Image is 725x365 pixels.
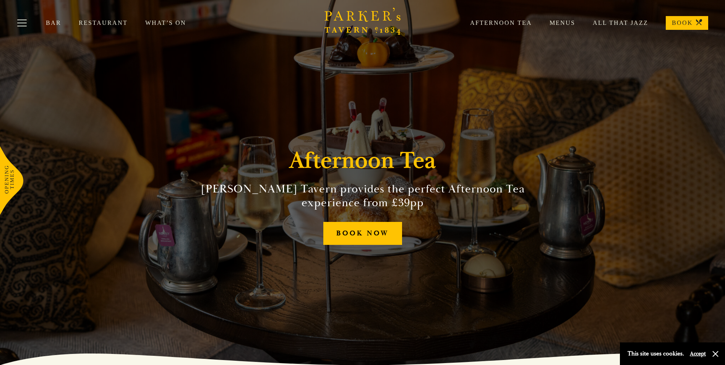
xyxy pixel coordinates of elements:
[289,147,436,174] h1: Afternoon Tea
[323,222,402,245] a: BOOK NOW
[628,348,684,359] p: This site uses cookies.
[712,350,719,358] button: Close and accept
[690,350,706,357] button: Accept
[188,182,537,210] h2: [PERSON_NAME] Tavern provides the perfect Afternoon Tea experience from £39pp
